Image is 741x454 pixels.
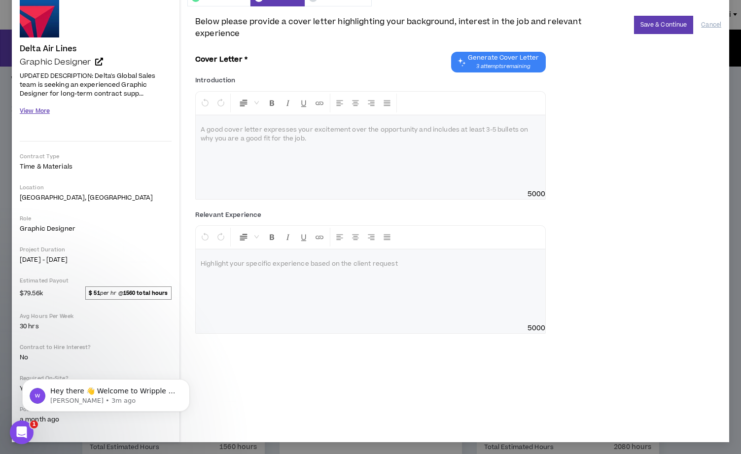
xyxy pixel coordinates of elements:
[20,277,172,284] p: Estimated Payout
[20,215,172,222] p: Role
[634,16,694,34] button: Save & Continue
[20,353,172,362] p: No
[528,323,546,333] span: 5000
[7,358,205,427] iframe: Intercom notifications message
[528,189,546,199] span: 5000
[20,344,172,351] p: Contract to Hire Interest?
[348,94,363,112] button: Center Align
[265,228,280,246] button: Format Bold
[10,420,34,444] iframe: Intercom live chat
[265,94,280,112] button: Format Bold
[364,94,379,112] button: Right Align
[468,63,539,70] span: 3 attempts remaining
[281,94,295,112] button: Format Italics
[20,70,172,99] p: UPDATED DESCRIPTION: Delta's Global Sales team is seeking an experienced Graphic Designer for lon...
[195,16,628,39] span: Below please provide a cover letter highlighting your background, interest in the job and relevan...
[213,94,228,112] button: Redo
[281,228,295,246] button: Format Italics
[20,153,172,160] p: Contract Type
[30,420,38,428] span: 1
[198,94,212,112] button: Undo
[213,228,228,246] button: Redo
[20,322,172,331] p: 30 hrs
[20,224,75,233] span: Graphic Designer
[312,228,327,246] button: Insert Link
[380,94,394,112] button: Justify Align
[195,72,235,88] label: Introduction
[195,56,247,64] h3: Cover Letter *
[451,52,546,72] button: Chat GPT Cover Letter
[332,228,347,246] button: Left Align
[20,57,172,67] a: Graphic Designer
[20,193,172,202] p: [GEOGRAPHIC_DATA], [GEOGRAPHIC_DATA]
[20,44,76,53] h4: Delta Air Lines
[380,228,394,246] button: Justify Align
[20,56,91,68] span: Graphic Designer
[468,54,539,62] span: Generate Cover Letter
[701,16,721,34] button: Cancel
[89,289,100,297] strong: $ 51
[296,94,311,112] button: Format Underline
[123,289,168,297] strong: 1560 total hours
[20,255,172,264] p: [DATE] - [DATE]
[332,94,347,112] button: Left Align
[364,228,379,246] button: Right Align
[296,228,311,246] button: Format Underline
[20,184,172,191] p: Location
[348,228,363,246] button: Center Align
[20,313,172,320] p: Avg Hours Per Week
[20,246,172,253] p: Project Duration
[20,287,43,299] span: $79.56k
[195,207,261,223] label: Relevant Experience
[85,286,172,299] span: per hr @
[20,162,172,171] p: Time & Materials
[20,103,50,120] button: View More
[198,228,212,246] button: Undo
[312,94,327,112] button: Insert Link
